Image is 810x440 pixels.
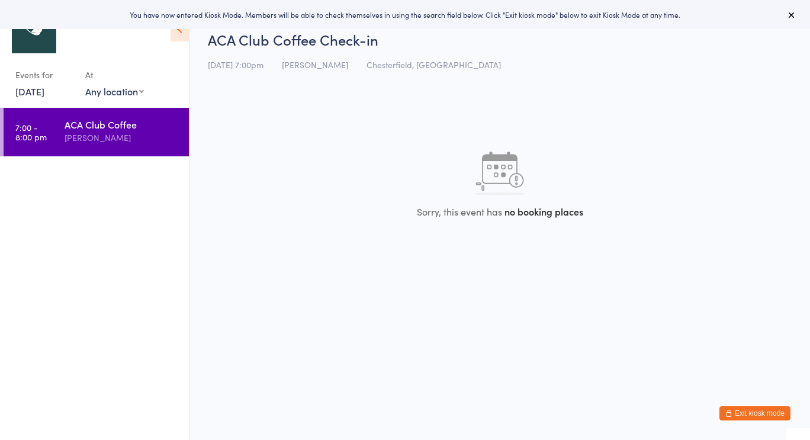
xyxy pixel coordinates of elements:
strong: no booking places [504,205,583,218]
img: ACA Network [12,9,56,53]
div: [PERSON_NAME] [65,131,179,144]
span: [DATE] 7:00pm [208,59,263,70]
div: Sorry, this event has [208,205,792,218]
a: 7:00 -8:00 pmACA Club Coffee[PERSON_NAME] [4,108,189,156]
span: Chesterfield, [GEOGRAPHIC_DATA] [367,59,501,70]
div: Any location [85,85,144,98]
div: Events for [15,65,73,85]
h2: ACA Club Coffee Check-in [208,30,792,49]
span: [PERSON_NAME] [282,59,348,70]
div: At [85,65,144,85]
div: You have now entered Kiosk Mode. Members will be able to check themselves in using the search fie... [19,9,791,20]
button: Exit kiosk mode [719,406,790,420]
time: 7:00 - 8:00 pm [15,123,47,142]
div: ACA Club Coffee [65,118,179,131]
a: [DATE] [15,85,44,98]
